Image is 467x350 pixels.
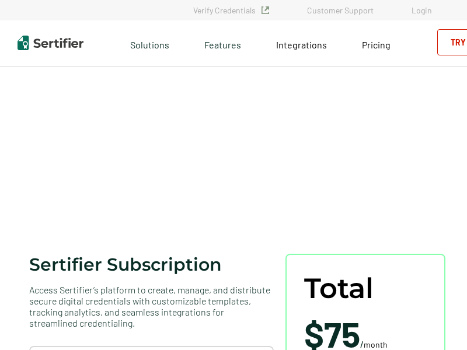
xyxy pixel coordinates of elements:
span: Pricing [362,39,391,50]
span: Features [204,36,241,51]
a: Integrations [276,36,327,51]
a: Login [412,5,432,15]
span: Integrations [276,39,327,50]
a: Customer Support [307,5,374,15]
span: Solutions [130,36,169,51]
a: Verify Credentials [193,5,269,15]
span: Access Sertifier’s platform to create, manage, and distribute secure digital credentials with cus... [29,284,274,328]
img: Verified [262,6,269,14]
a: Pricing [362,36,391,51]
span: month [364,339,388,349]
span: Sertifier Subscription [29,254,222,275]
img: Sertifier | Digital Credentialing Platform [18,36,83,50]
span: Total [304,272,374,304]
